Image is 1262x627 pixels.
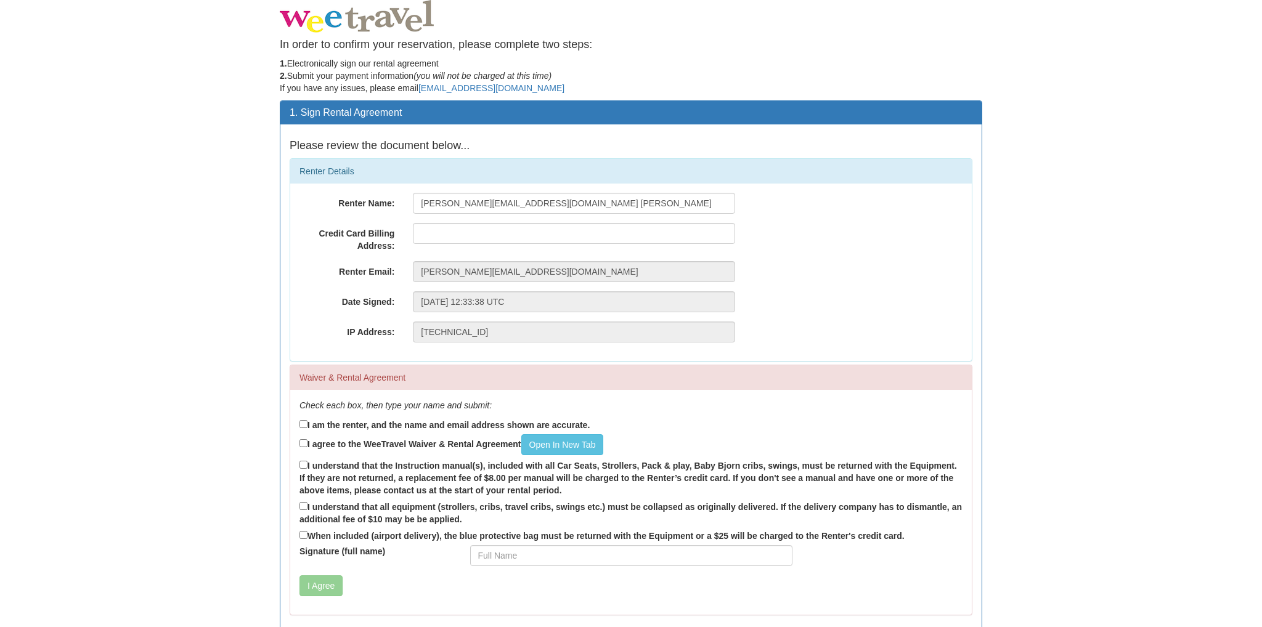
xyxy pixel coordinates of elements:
[299,439,307,447] input: I agree to the WeeTravel Waiver & Rental AgreementOpen In New Tab
[521,434,604,455] a: Open In New Tab
[290,140,972,152] h4: Please review the document below...
[299,434,603,455] label: I agree to the WeeTravel Waiver & Rental Agreement
[299,458,963,496] label: I understand that the Instruction manual(s), included with all Car Seats, Strollers, Pack & play,...
[280,59,287,68] strong: 1.
[290,193,404,209] label: Renter Name:
[290,159,972,184] div: Renter Details
[290,291,404,308] label: Date Signed:
[290,365,972,390] div: Waiver & Rental Agreement
[413,71,552,81] em: (you will not be charged at this time)
[280,57,982,94] p: Electronically sign our rental agreement Submit your payment information If you have any issues, ...
[299,400,492,410] em: Check each box, then type your name and submit:
[299,418,590,431] label: I am the renter, and the name and email address shown are accurate.
[290,107,972,118] h3: 1. Sign Rental Agreement
[299,575,343,596] button: I Agree
[299,420,307,428] input: I am the renter, and the name and email address shown are accurate.
[299,461,307,469] input: I understand that the Instruction manual(s), included with all Car Seats, Strollers, Pack & play,...
[418,83,564,93] a: [EMAIL_ADDRESS][DOMAIN_NAME]
[470,545,792,566] input: Full Name
[299,502,307,510] input: I understand that all equipment (strollers, cribs, travel cribs, swings etc.) must be collapsed a...
[280,39,982,51] h4: In order to confirm your reservation, please complete two steps:
[290,322,404,338] label: IP Address:
[290,223,404,252] label: Credit Card Billing Address:
[280,71,287,81] strong: 2.
[299,528,905,542] label: When included (airport delivery), the blue protective bag must be returned with the Equipment or ...
[299,531,307,539] input: When included (airport delivery), the blue protective bag must be returned with the Equipment or ...
[290,261,404,278] label: Renter Email:
[290,545,461,557] label: Signature (full name)
[299,500,963,525] label: I understand that all equipment (strollers, cribs, travel cribs, swings etc.) must be collapsed a...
